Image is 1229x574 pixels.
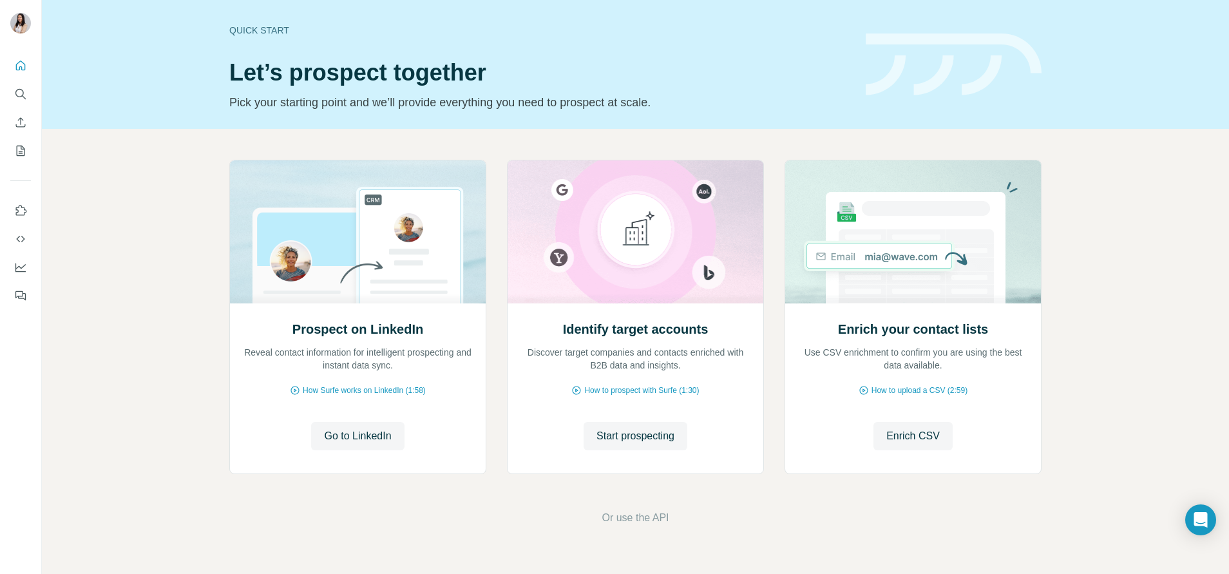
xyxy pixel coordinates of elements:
h1: Let’s prospect together [229,60,850,86]
button: Or use the API [602,510,669,526]
div: Quick start [229,24,850,37]
img: Prospect on LinkedIn [229,160,486,303]
button: Quick start [10,54,31,77]
span: How to upload a CSV (2:59) [872,385,967,396]
button: Use Surfe on LinkedIn [10,199,31,222]
h2: Enrich your contact lists [838,320,988,338]
span: Enrich CSV [886,428,940,444]
img: Identify target accounts [507,160,764,303]
span: How Surfe works on LinkedIn (1:58) [303,385,426,396]
button: Go to LinkedIn [311,422,404,450]
button: Feedback [10,284,31,307]
div: Open Intercom Messenger [1185,504,1216,535]
p: Reveal contact information for intelligent prospecting and instant data sync. [243,346,473,372]
button: Use Surfe API [10,227,31,251]
button: Start prospecting [584,422,687,450]
button: Search [10,82,31,106]
p: Discover target companies and contacts enriched with B2B data and insights. [520,346,750,372]
img: Enrich your contact lists [785,160,1042,303]
button: Dashboard [10,256,31,279]
button: Enrich CSV [873,422,953,450]
button: Enrich CSV [10,111,31,134]
h2: Identify target accounts [563,320,709,338]
h2: Prospect on LinkedIn [292,320,423,338]
img: Avatar [10,13,31,33]
button: My lists [10,139,31,162]
span: Go to LinkedIn [324,428,391,444]
p: Use CSV enrichment to confirm you are using the best data available. [798,346,1028,372]
p: Pick your starting point and we’ll provide everything you need to prospect at scale. [229,93,850,111]
span: How to prospect with Surfe (1:30) [584,385,699,396]
span: Start prospecting [596,428,674,444]
img: banner [866,33,1042,96]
